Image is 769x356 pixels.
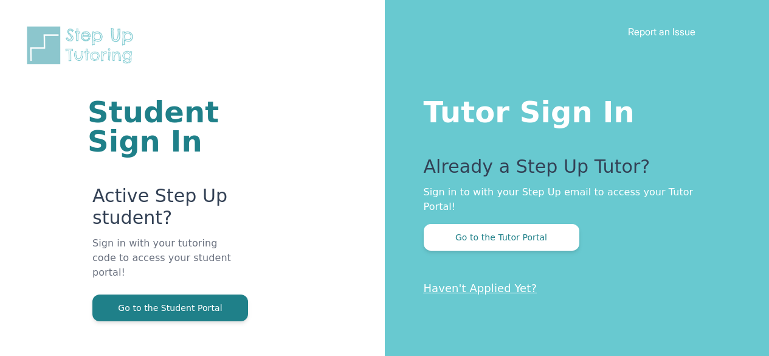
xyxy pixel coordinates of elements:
[424,92,721,127] h1: Tutor Sign In
[424,156,721,185] p: Already a Step Up Tutor?
[92,185,239,236] p: Active Step Up student?
[424,282,537,295] a: Haven't Applied Yet?
[628,26,695,38] a: Report an Issue
[424,231,579,243] a: Go to the Tutor Portal
[88,97,239,156] h1: Student Sign In
[24,24,141,66] img: Step Up Tutoring horizontal logo
[92,302,248,313] a: Go to the Student Portal
[424,185,721,214] p: Sign in to with your Step Up email to access your Tutor Portal!
[92,295,248,321] button: Go to the Student Portal
[92,236,239,295] p: Sign in with your tutoring code to access your student portal!
[424,224,579,251] button: Go to the Tutor Portal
